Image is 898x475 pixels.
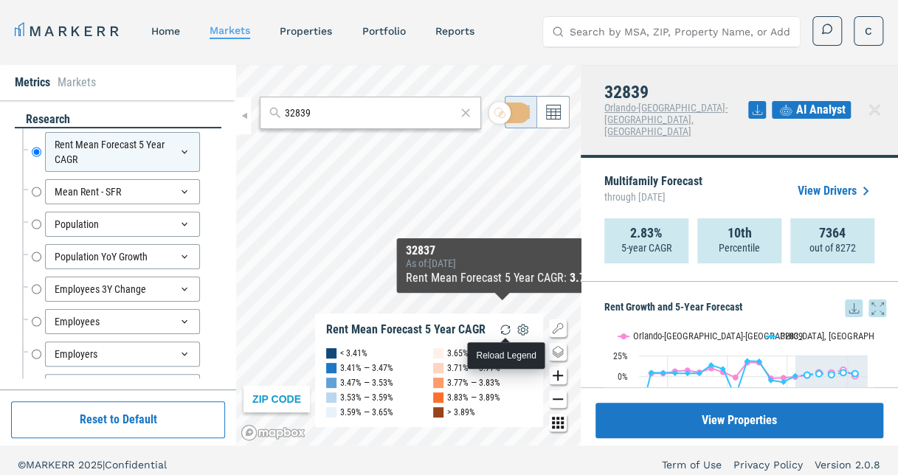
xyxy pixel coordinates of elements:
[340,361,393,375] div: 3.41% — 3.47%
[804,370,858,378] g: 32839, line 4 of 4 with 5 data points.
[241,424,305,441] a: Mapbox logo
[819,226,846,240] strong: 7364
[815,457,880,472] a: Version 2.0.8
[809,240,856,255] p: out of 8272
[854,16,883,46] button: C
[728,226,752,240] strong: 10th
[708,362,714,368] path: Wednesday, 29 Aug, 19:00, 13.45. 32839.
[236,65,581,445] canvas: Map
[447,361,500,375] div: 3.71% — 3.77%
[720,366,726,372] path: Thursday, 29 Aug, 19:00, 8.75. 32839.
[781,379,787,385] path: Thursday, 29 Aug, 19:00, -6.92. 32839.
[406,244,598,257] div: 32837
[772,101,851,119] button: AI Analyst
[45,309,200,334] div: Employees
[719,240,760,255] p: Percentile
[662,457,722,472] a: Term of Use
[45,179,200,204] div: Mean Rent - SFR
[340,405,393,420] div: 3.59% — 3.65%
[549,390,567,408] button: Zoom out map button
[18,459,26,471] span: ©
[621,240,671,255] p: 5-year CAGR
[604,317,886,465] div: Rent Growth and 5-Year Forecast. Highcharts interactive chart.
[829,372,835,378] path: Tuesday, 29 Aug, 19:00, 2. 32839.
[792,373,798,379] path: Friday, 29 Aug, 19:00, 0.24. 32839.
[660,370,666,375] path: Friday, 29 Aug, 19:00, 4.13. 32839.
[549,414,567,431] button: Other options map button
[15,21,122,41] a: MARKERR
[613,351,628,361] text: 25%
[570,17,791,46] input: Search by MSA, ZIP, Property Name, or Address
[210,24,250,36] a: markets
[672,370,678,376] path: Saturday, 29 Aug, 19:00, 3.66. 32839.
[45,212,200,237] div: Population
[745,358,750,364] path: Sunday, 29 Aug, 19:00, 18.47. 32839.
[406,244,598,287] div: Map Tooltip Content
[804,372,810,378] path: Saturday, 29 Aug, 19:00, 1.53. 32839.
[15,111,221,128] div: research
[840,370,846,375] path: Wednesday, 29 Aug, 19:00, 4.36. 32839.
[447,346,500,361] div: 3.65% — 3.71%
[280,25,332,37] a: properties
[58,74,96,91] li: Markets
[435,25,474,37] a: reports
[798,182,874,200] a: View Drivers
[618,372,628,382] text: 0%
[733,457,803,472] a: Privacy Policy
[604,83,748,102] h4: 32839
[595,403,883,438] button: View Properties
[604,187,702,207] span: through [DATE]
[476,348,536,363] div: Reload Legend
[326,322,486,337] div: Rent Mean Forecast 5 Year CAGR
[630,226,663,240] strong: 2.83%
[604,102,728,137] span: Orlando-[GEOGRAPHIC_DATA]-[GEOGRAPHIC_DATA], [GEOGRAPHIC_DATA]
[15,74,50,91] li: Metrics
[756,358,762,364] path: Monday, 29 Aug, 19:00, 18. 32839.
[618,330,750,341] button: Show Orlando-Kissimmee-Sanford, FL
[285,105,456,121] input: Search by MSA or ZIP Code
[685,370,691,376] path: Monday, 29 Aug, 19:00, 3.55. 32839.
[768,377,774,383] path: Tuesday, 29 Aug, 19:00, -5.04. 32839.
[816,370,822,376] path: Sunday, 29 Aug, 19:00, 2.94. 32839.
[406,257,598,269] div: As of : [DATE]
[340,390,393,405] div: 3.53% — 3.59%
[604,317,874,465] svg: Interactive chart
[447,390,500,405] div: 3.83% — 3.89%
[497,321,514,339] img: Reload Legend
[447,375,500,390] div: 3.77% — 3.83%
[406,269,598,287] div: Rent Mean Forecast 5 Year CAGR :
[865,24,872,38] span: C
[26,459,78,471] span: MARKERR
[604,176,702,207] p: Multifamily Forecast
[45,132,200,172] div: Rent Mean Forecast 5 Year CAGR
[105,459,167,471] span: Confidential
[570,271,598,285] b: 3.76%
[78,459,105,471] span: 2025 |
[604,299,886,317] h5: Rent Growth and 5-Year Forecast
[549,367,567,384] button: Zoom in map button
[514,321,532,339] img: Settings
[45,244,200,269] div: Population YoY Growth
[766,330,804,341] button: Show 32839
[340,346,367,361] div: < 3.41%
[362,25,405,37] a: Portfolio
[244,386,310,412] div: ZIP CODE
[151,25,180,37] a: home
[649,370,654,375] path: Thursday, 29 Aug, 19:00, 4.43. 32839.
[549,343,567,361] button: Change style map button
[11,401,225,438] button: Reset to Default
[852,370,858,376] path: Thursday, 29 Aug, 19:00, 3.34. 32839.
[340,375,393,390] div: 3.47% — 3.53%
[697,370,702,376] path: Tuesday, 29 Aug, 19:00, 3.5. 32839.
[45,374,200,399] div: $100K+ Gross Income %
[796,101,846,119] span: AI Analyst
[45,341,200,367] div: Employers
[45,277,200,302] div: Employees 3Y Change
[549,319,567,337] button: Show/Hide Legend Map Button
[447,405,475,420] div: > 3.89%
